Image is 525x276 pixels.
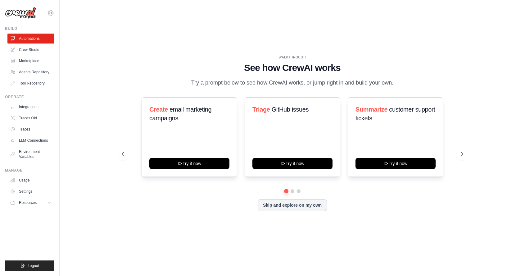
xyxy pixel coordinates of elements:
img: Logo [5,7,36,19]
a: Integrations [7,102,54,112]
a: Agents Repository [7,67,54,77]
div: WALKTHROUGH [122,55,463,60]
div: Operate [5,94,54,99]
span: email marketing campaigns [149,106,211,122]
a: Traces Old [7,113,54,123]
h1: See how CrewAI works [122,62,463,73]
a: Settings [7,186,54,196]
button: Try it now [355,158,436,169]
span: customer support tickets [355,106,435,122]
button: Try it now [252,158,333,169]
span: Create [149,106,168,113]
a: LLM Connections [7,136,54,145]
span: Summarize [355,106,387,113]
span: Logout [28,263,39,268]
div: Manage [5,168,54,173]
a: Usage [7,175,54,185]
a: Traces [7,124,54,134]
a: Tool Repository [7,78,54,88]
a: Crew Studio [7,45,54,55]
span: Triage [252,106,270,113]
div: Build [5,26,54,31]
button: Try it now [149,158,229,169]
button: Resources [7,198,54,208]
span: GitHub issues [271,106,308,113]
a: Marketplace [7,56,54,66]
p: Try a prompt below to see how CrewAI works, or jump right in and build your own. [188,78,397,87]
a: Environment Variables [7,147,54,162]
a: Automations [7,34,54,44]
span: Resources [19,200,37,205]
button: Logout [5,260,54,271]
button: Skip and explore on my own [258,199,327,211]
